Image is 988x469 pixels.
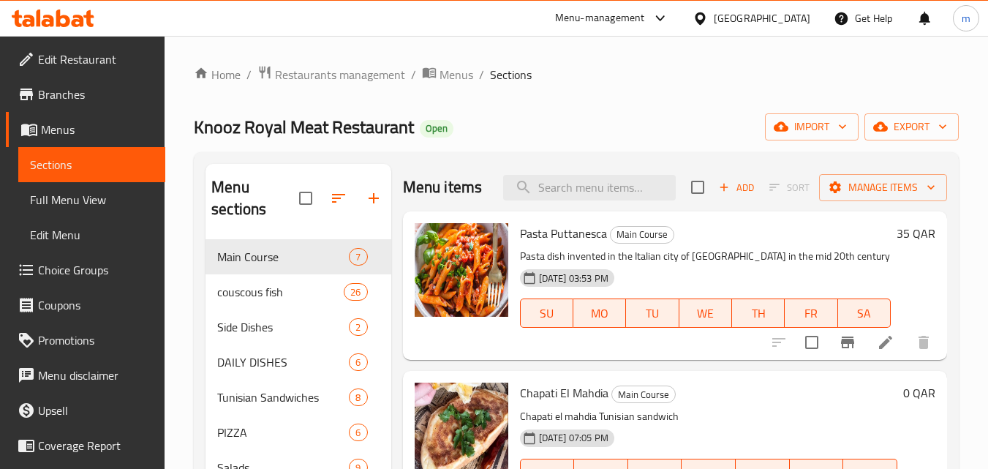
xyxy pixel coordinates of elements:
[38,437,154,454] span: Coverage Report
[422,65,473,84] a: Menus
[520,382,608,404] span: Chapati El Mahdia
[344,285,366,299] span: 26
[194,65,959,84] nav: breadcrumb
[30,191,154,209] span: Full Menu View
[520,408,897,426] p: Chapati el mahdia Tunisian sandwich
[344,283,367,301] div: items
[275,66,405,83] span: Restaurants management
[350,250,366,264] span: 7
[6,428,165,463] a: Coverage Report
[38,86,154,103] span: Branches
[685,303,726,324] span: WE
[6,288,165,323] a: Coupons
[257,65,405,84] a: Restaurants management
[611,386,676,403] div: Main Course
[350,320,366,334] span: 2
[38,367,154,384] span: Menu disclaimer
[290,183,321,214] span: Select all sections
[217,283,344,301] span: couscous fish
[682,172,713,203] span: Select section
[38,296,154,314] span: Coupons
[6,323,165,358] a: Promotions
[777,118,847,136] span: import
[350,426,366,440] span: 6
[217,389,349,406] span: Tunisian Sandwiches
[791,303,831,324] span: FR
[38,402,154,419] span: Upsell
[579,303,620,324] span: MO
[349,389,367,406] div: items
[520,299,573,328] button: SU
[403,176,483,198] h2: Menu items
[760,176,819,199] span: Select section first
[830,325,865,360] button: Branch-specific-item
[217,424,349,441] span: PIZZA
[6,358,165,393] a: Menu disclaimer
[440,66,473,83] span: Menus
[356,181,391,216] button: Add section
[38,50,154,68] span: Edit Restaurant
[527,303,567,324] span: SU
[6,393,165,428] a: Upsell
[962,10,970,26] span: m
[18,217,165,252] a: Edit Menu
[194,110,414,143] span: Knooz Royal Meat Restaurant
[610,226,674,244] div: Main Course
[18,147,165,182] a: Sections
[205,309,391,345] div: Side Dishes2
[897,223,935,244] h6: 35 QAR
[877,334,894,351] a: Edit menu item
[420,120,453,138] div: Open
[6,77,165,112] a: Branches
[819,174,947,201] button: Manage items
[38,331,154,349] span: Promotions
[350,391,366,405] span: 8
[349,353,367,371] div: items
[217,248,349,266] span: Main Course
[520,222,607,244] span: Pasta Puttanesca
[520,247,891,266] p: Pasta dish invented in the Italian city of [GEOGRAPHIC_DATA] in the mid 20th century
[626,299,679,328] button: TU
[714,10,810,26] div: [GEOGRAPHIC_DATA]
[844,303,885,324] span: SA
[411,66,416,83] li: /
[903,383,935,403] h6: 0 QAR
[479,66,484,83] li: /
[864,113,959,140] button: export
[717,179,756,196] span: Add
[573,299,626,328] button: MO
[732,299,785,328] button: TH
[611,226,674,243] span: Main Course
[612,386,675,403] span: Main Course
[831,179,935,197] span: Manage items
[906,325,941,360] button: delete
[533,271,614,285] span: [DATE] 03:53 PM
[246,66,252,83] li: /
[205,345,391,380] div: DAILY DISHES6
[533,431,614,445] span: [DATE] 07:05 PM
[632,303,673,324] span: TU
[349,318,367,336] div: items
[796,327,827,358] span: Select to update
[490,66,532,83] span: Sections
[205,274,391,309] div: couscous fish26
[18,182,165,217] a: Full Menu View
[30,156,154,173] span: Sections
[194,66,241,83] a: Home
[205,415,391,450] div: PIZZA6
[217,353,349,371] span: DAILY DISHES
[350,356,366,369] span: 6
[503,175,676,200] input: search
[6,112,165,147] a: Menus
[321,181,356,216] span: Sort sections
[876,118,947,136] span: export
[679,299,732,328] button: WE
[217,318,349,336] div: Side Dishes
[738,303,779,324] span: TH
[838,299,891,328] button: SA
